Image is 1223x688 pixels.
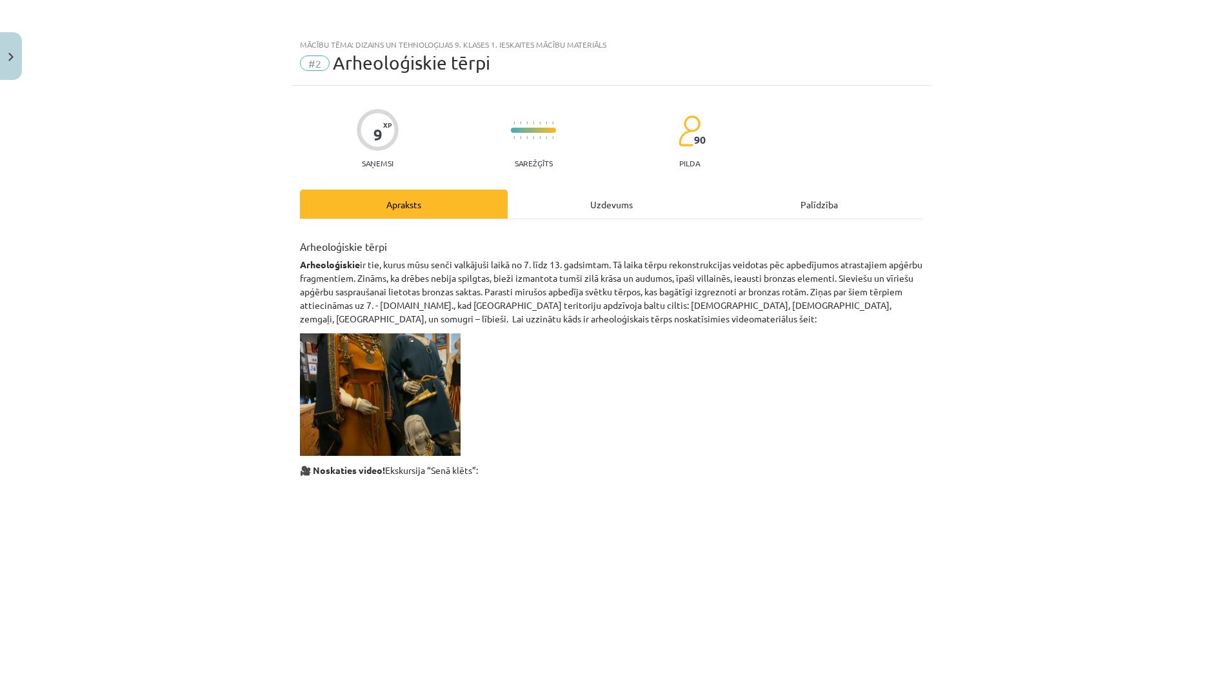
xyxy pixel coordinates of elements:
p: ir tie, kurus mūsu senči valkājuši laikā no 7. līdz 13. gadsimtam. Tā laika tērpu rekonstrukcijas... [300,258,923,326]
img: icon-short-line-57e1e144782c952c97e751825c79c345078a6d821885a25fce030b3d8c18986b.svg [526,136,528,139]
p: Ekskursija “Senā klēts”: [300,464,923,477]
img: icon-short-line-57e1e144782c952c97e751825c79c345078a6d821885a25fce030b3d8c18986b.svg [546,121,547,124]
img: icon-short-line-57e1e144782c952c97e751825c79c345078a6d821885a25fce030b3d8c18986b.svg [533,121,534,124]
p: Saņemsi [357,159,399,168]
strong: 🎥 Noskaties video! [300,464,385,476]
span: 90 [694,134,706,146]
img: icon-short-line-57e1e144782c952c97e751825c79c345078a6d821885a25fce030b3d8c18986b.svg [526,121,528,124]
div: Mācību tēma: Dizains un tehnoloģijas 9. klases 1. ieskaites mācību materiāls [300,40,923,49]
img: icon-short-line-57e1e144782c952c97e751825c79c345078a6d821885a25fce030b3d8c18986b.svg [513,136,515,139]
div: Palīdzība [715,190,923,219]
img: icon-short-line-57e1e144782c952c97e751825c79c345078a6d821885a25fce030b3d8c18986b.svg [520,136,521,139]
img: icon-short-line-57e1e144782c952c97e751825c79c345078a6d821885a25fce030b3d8c18986b.svg [533,136,534,139]
h3: Arheoloģiskie tērpi [300,231,923,254]
img: icon-close-lesson-0947bae3869378f0d4975bcd49f059093ad1ed9edebbc8119c70593378902aed.svg [8,53,14,61]
img: icon-short-line-57e1e144782c952c97e751825c79c345078a6d821885a25fce030b3d8c18986b.svg [513,121,515,124]
div: Apraksts [300,190,508,219]
img: icon-short-line-57e1e144782c952c97e751825c79c345078a6d821885a25fce030b3d8c18986b.svg [552,136,553,139]
span: #2 [300,55,330,71]
img: students-c634bb4e5e11cddfef0936a35e636f08e4e9abd3cc4e673bd6f9a4125e45ecb1.svg [678,115,701,147]
img: AD_4nXdAQRsjhWE-dPuPjv4yQoKCxIqRQbKoHHK4E47QOximMGLeGpi_NuB453g0M7HCy5h1Qd2Lv8HSXS30xECO4XocjjhvZ... [300,333,461,456]
img: icon-short-line-57e1e144782c952c97e751825c79c345078a6d821885a25fce030b3d8c18986b.svg [520,121,521,124]
span: Arheoloģiskie tērpi [333,52,490,74]
img: icon-short-line-57e1e144782c952c97e751825c79c345078a6d821885a25fce030b3d8c18986b.svg [539,121,541,124]
strong: Arheoloģiskie [300,259,360,270]
div: 9 [373,126,383,144]
img: icon-short-line-57e1e144782c952c97e751825c79c345078a6d821885a25fce030b3d8c18986b.svg [539,136,541,139]
span: XP [383,121,392,128]
img: icon-short-line-57e1e144782c952c97e751825c79c345078a6d821885a25fce030b3d8c18986b.svg [546,136,547,139]
p: Sarežģīts [515,159,553,168]
div: Uzdevums [508,190,715,219]
p: pilda [679,159,700,168]
img: icon-short-line-57e1e144782c952c97e751825c79c345078a6d821885a25fce030b3d8c18986b.svg [552,121,553,124]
